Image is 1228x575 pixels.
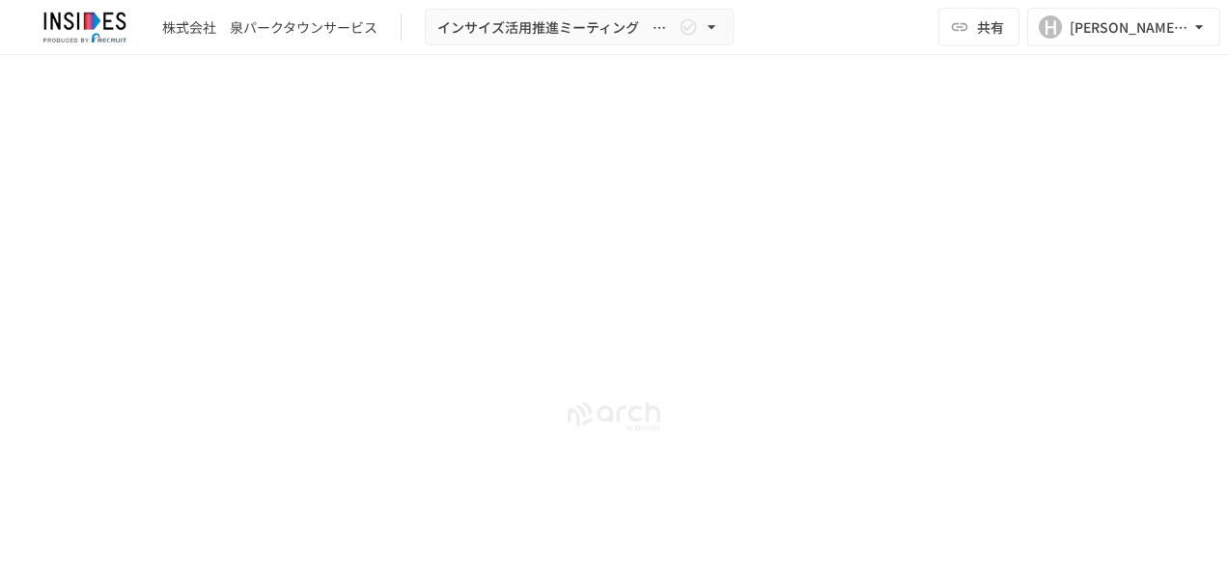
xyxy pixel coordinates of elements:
[162,17,377,38] div: 株式会社 泉パークタウンサービス
[938,8,1019,46] button: 共有
[23,12,147,42] img: JmGSPSkPjKwBq77AtHmwC7bJguQHJlCRQfAXtnx4WuV
[1039,15,1062,39] div: H
[425,9,734,46] button: インサイズ活用推進ミーティング ～2回目～
[1027,8,1220,46] button: H[PERSON_NAME][EMAIL_ADDRESS][DOMAIN_NAME]
[437,15,675,40] span: インサイズ活用推進ミーティング ～2回目～
[977,16,1004,38] span: 共有
[1070,15,1189,40] div: [PERSON_NAME][EMAIL_ADDRESS][DOMAIN_NAME]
